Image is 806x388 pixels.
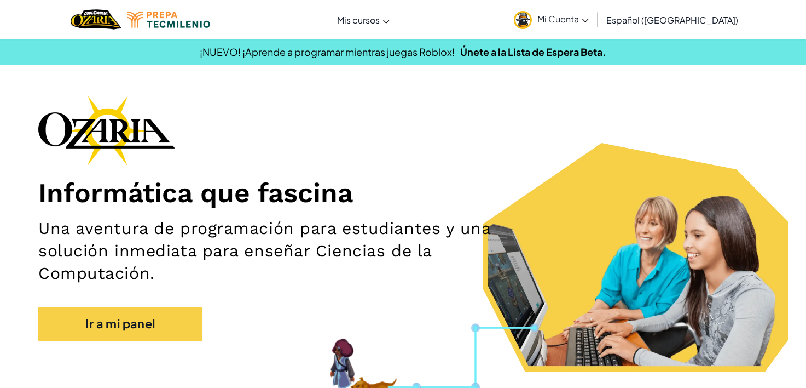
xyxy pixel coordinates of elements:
span: Mis cursos [337,14,380,26]
img: Home [71,8,121,31]
a: Mis cursos [332,5,395,35]
a: Ir a mi panel [38,307,202,341]
img: Ozaria branding logo [38,95,175,166]
h1: Informática que fascina [38,176,768,209]
a: Ozaria by CodeCombat logo [71,8,121,31]
span: Mi Cuenta [537,13,589,25]
a: Español ([GEOGRAPHIC_DATA]) [601,5,744,35]
span: Español ([GEOGRAPHIC_DATA]) [606,14,738,26]
img: avatar [514,11,532,29]
a: Únete a la Lista de Espera Beta. [460,45,606,58]
a: Mi Cuenta [508,2,594,37]
h2: Una aventura de programación para estudiantes y una solución inmediata para enseñar Ciencias de l... [38,218,527,285]
span: ¡NUEVO! ¡Aprende a programar mientras juegas Roblox! [200,45,455,58]
img: Tecmilenio logo [127,12,210,28]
